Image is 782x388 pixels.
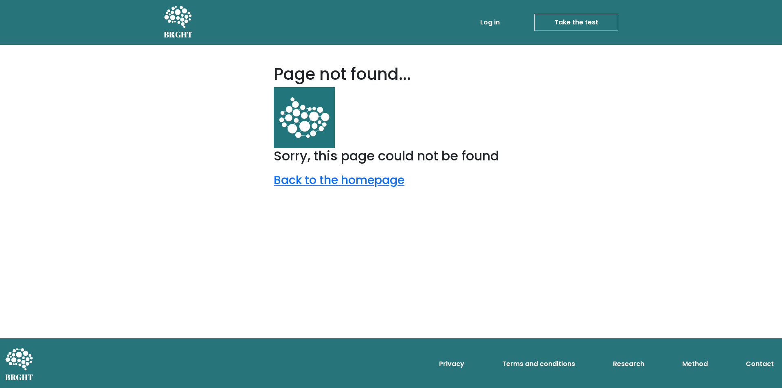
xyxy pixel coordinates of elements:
[499,356,578,372] a: Terms and conditions
[274,172,404,188] a: Back to the homepage
[274,64,508,84] h1: Page not found...
[164,30,193,39] h5: BRGHT
[436,356,468,372] a: Privacy
[610,356,648,372] a: Research
[534,14,618,31] a: Take the test
[274,87,335,148] img: android-chrome-512x512.d45202eec217.png
[742,356,777,372] a: Contact
[679,356,711,372] a: Method
[274,148,508,164] h2: Sorry, this page could not be found
[477,14,503,31] a: Log in
[164,3,193,42] a: BRGHT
